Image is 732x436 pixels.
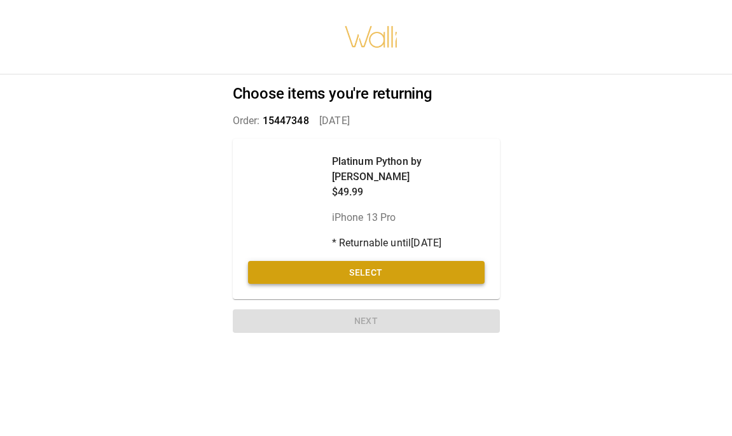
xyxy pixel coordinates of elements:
p: $49.99 [332,185,485,200]
p: Order: [DATE] [233,113,500,129]
p: Platinum Python by [PERSON_NAME] [332,154,485,185]
button: Select [248,261,485,285]
h2: Choose items you're returning [233,85,500,103]
span: 15447348 [263,115,309,127]
img: walli-inc.myshopify.com [344,10,399,64]
p: * Returnable until [DATE] [332,236,485,251]
p: iPhone 13 Pro [332,210,485,225]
